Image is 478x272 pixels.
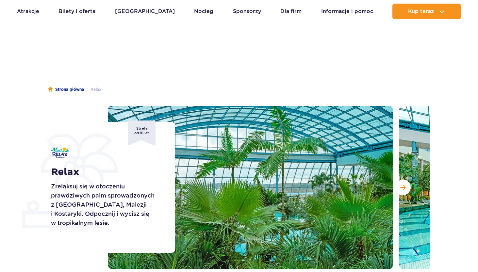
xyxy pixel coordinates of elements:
p: Zrelaksuj się w otoczeniu prawdziwych palm sprowadzonych z [GEOGRAPHIC_DATA], Malezji i Kostaryki... [51,182,160,228]
a: Dla firm [280,4,302,19]
button: Kup teraz [392,4,461,19]
span: Strefa od 16 lat [128,120,156,146]
a: Strona główna [48,86,84,93]
span: Kup teraz [408,8,434,14]
a: Atrakcje [17,4,39,19]
a: Bilety i oferta [58,4,95,19]
a: [GEOGRAPHIC_DATA] [115,4,175,19]
a: Informacje i pomoc [321,4,373,19]
button: Następny slajd [395,180,411,195]
img: Relax [51,147,69,158]
li: Relax [84,86,101,93]
a: Nocleg [194,4,213,19]
h1: Relax [51,166,160,178]
a: Sponsorzy [233,4,261,19]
